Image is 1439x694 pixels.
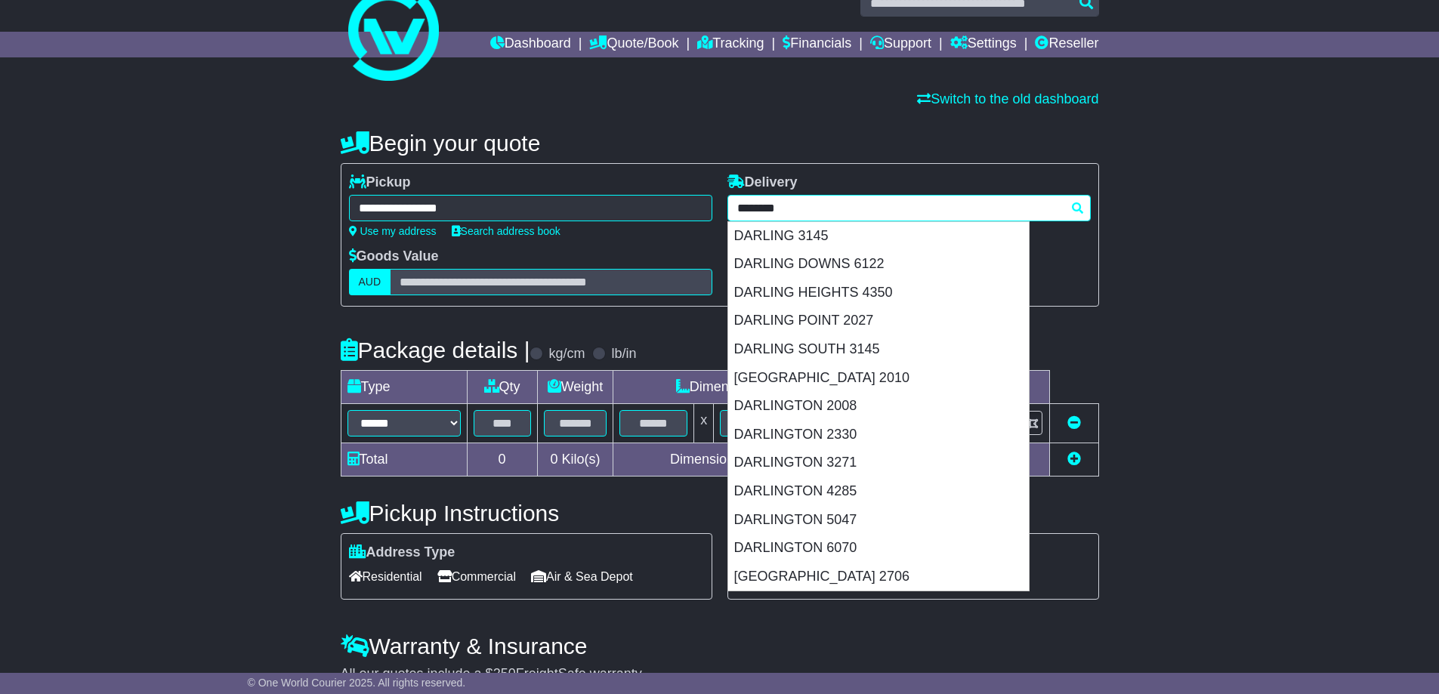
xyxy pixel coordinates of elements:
div: DARLINGTON 2008 [728,392,1029,421]
h4: Warranty & Insurance [341,634,1099,659]
a: Remove this item [1067,415,1081,430]
div: [GEOGRAPHIC_DATA] 2706 [728,563,1029,591]
div: DARLING 3145 [728,222,1029,251]
div: DARLINGTON 5047 [728,506,1029,535]
label: Address Type [349,544,455,561]
td: Weight [537,371,613,404]
div: DARLINGTON 2330 [728,421,1029,449]
span: 250 [493,666,516,681]
span: Air & Sea Depot [531,565,633,588]
span: Commercial [437,565,516,588]
a: Reseller [1035,32,1098,57]
td: Qty [467,371,537,404]
td: Dimensions in Centimetre(s) [613,443,894,477]
td: Type [341,371,467,404]
div: DARLING DOWNS 6122 [728,250,1029,279]
td: Total [341,443,467,477]
td: Dimensions (L x W x H) [613,371,894,404]
label: lb/in [611,346,636,362]
label: Delivery [727,174,798,191]
div: DARLINGTON 3271 [728,449,1029,477]
a: Search address book [452,225,560,237]
a: Quote/Book [589,32,678,57]
a: Tracking [697,32,764,57]
div: DARLINGTON 4285 [728,477,1029,506]
h4: Begin your quote [341,131,1099,156]
label: Pickup [349,174,411,191]
typeahead: Please provide city [727,195,1091,221]
a: Dashboard [490,32,571,57]
h4: Pickup Instructions [341,501,712,526]
div: [GEOGRAPHIC_DATA] 2010 [728,364,1029,393]
a: Financials [783,32,851,57]
div: DARLINGTON 6070 [728,534,1029,563]
div: DARLING POINT 2027 [728,307,1029,335]
div: DARLING SOUTH 3145 [728,335,1029,364]
a: Support [870,32,931,57]
div: All our quotes include a $ FreightSafe warranty. [341,666,1099,683]
label: kg/cm [548,346,585,362]
a: Switch to the old dashboard [917,91,1098,106]
td: 0 [467,443,537,477]
span: Residential [349,565,422,588]
label: Goods Value [349,248,439,265]
h4: Package details | [341,338,530,362]
a: Use my address [349,225,437,237]
td: x [694,404,714,443]
a: Add new item [1067,452,1081,467]
div: DARLING HEIGHTS 4350 [728,279,1029,307]
span: 0 [550,452,557,467]
label: AUD [349,269,391,295]
span: © One World Courier 2025. All rights reserved. [248,677,466,689]
a: Settings [950,32,1017,57]
td: Kilo(s) [537,443,613,477]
